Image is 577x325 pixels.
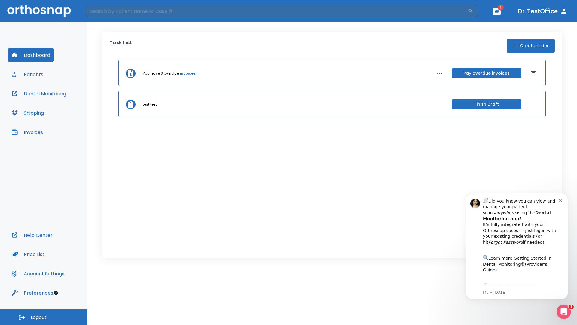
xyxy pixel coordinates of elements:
[452,99,521,109] button: Finish Draft
[8,247,48,262] button: Price List
[507,39,555,53] button: Create order
[8,48,54,62] button: Dashboard
[7,5,71,17] img: Orthosnap
[180,71,196,76] a: invoices
[8,228,56,242] button: Help Center
[86,5,468,17] input: Search by Patient Name or Case #
[31,314,47,321] span: Logout
[109,39,132,53] p: Task List
[557,305,571,319] iframe: Intercom live chat
[8,106,47,120] button: Shipping
[569,305,574,309] span: 1
[8,67,47,82] button: Patients
[516,6,570,17] button: Dr. TestOffice
[8,86,70,101] button: Dental Monitoring
[452,68,521,78] button: Pay overdue invoices
[53,290,59,296] div: Tooltip anchor
[8,286,57,300] button: Preferences
[457,186,577,322] iframe: Intercom notifications message
[143,71,179,76] p: You have 3 overdue
[498,5,504,11] span: 1
[8,125,47,139] button: Invoices
[143,102,157,107] p: test test
[8,266,68,281] button: Account Settings
[529,69,538,78] button: Dismiss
